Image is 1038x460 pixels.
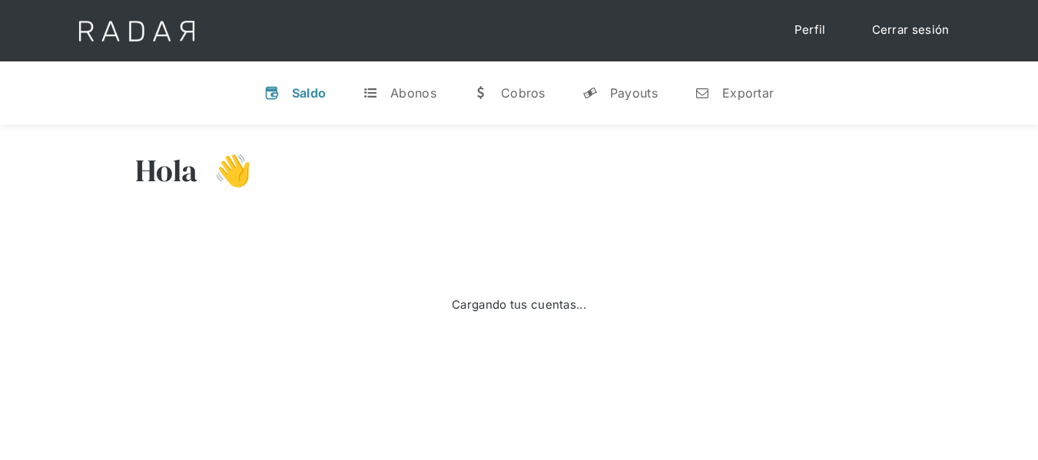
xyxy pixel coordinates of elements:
[695,85,710,101] div: n
[501,85,546,101] div: Cobros
[390,85,436,101] div: Abonos
[582,85,598,101] div: y
[473,85,489,101] div: w
[722,85,774,101] div: Exportar
[292,85,327,101] div: Saldo
[135,151,198,190] h3: Hola
[452,296,586,314] div: Cargando tus cuentas...
[264,85,280,101] div: v
[857,15,965,45] a: Cerrar sesión
[198,151,252,190] h3: 👋
[363,85,378,101] div: t
[610,85,658,101] div: Payouts
[779,15,841,45] a: Perfil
